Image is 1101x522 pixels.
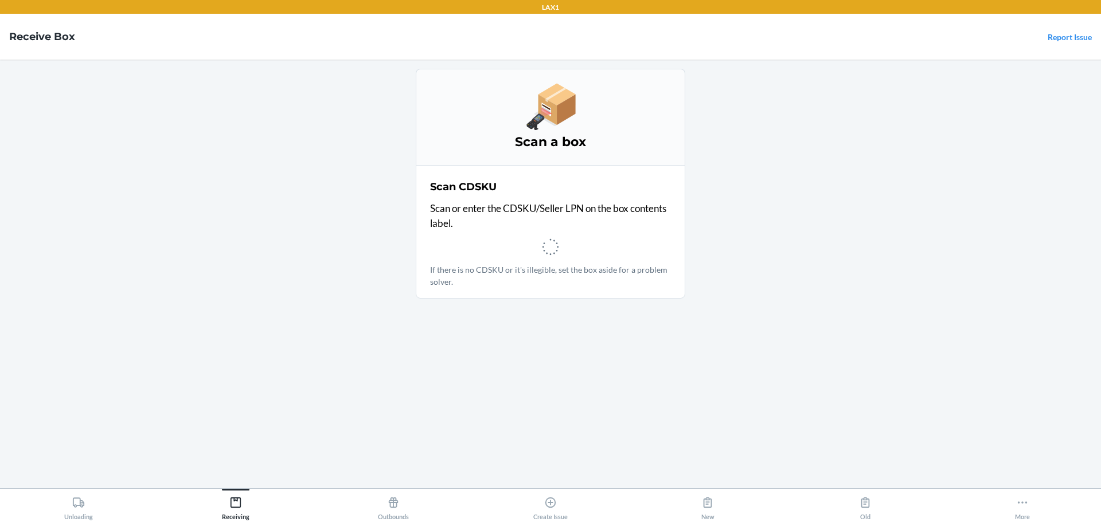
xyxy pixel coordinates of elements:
[786,489,943,520] button: Old
[430,133,671,151] h3: Scan a box
[629,489,786,520] button: New
[430,201,671,230] p: Scan or enter the CDSKU/Seller LPN on the box contents label.
[701,492,715,520] div: New
[1048,32,1092,42] a: Report Issue
[533,492,568,520] div: Create Issue
[315,489,472,520] button: Outbounds
[378,492,409,520] div: Outbounds
[430,264,671,288] p: If there is no CDSKU or it's illegible, set the box aside for a problem solver.
[859,492,872,520] div: Old
[9,29,75,44] h4: Receive Box
[222,492,249,520] div: Receiving
[157,489,314,520] button: Receiving
[64,492,93,520] div: Unloading
[944,489,1101,520] button: More
[542,2,559,13] p: LAX1
[472,489,629,520] button: Create Issue
[430,179,497,194] h2: Scan CDSKU
[1015,492,1030,520] div: More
